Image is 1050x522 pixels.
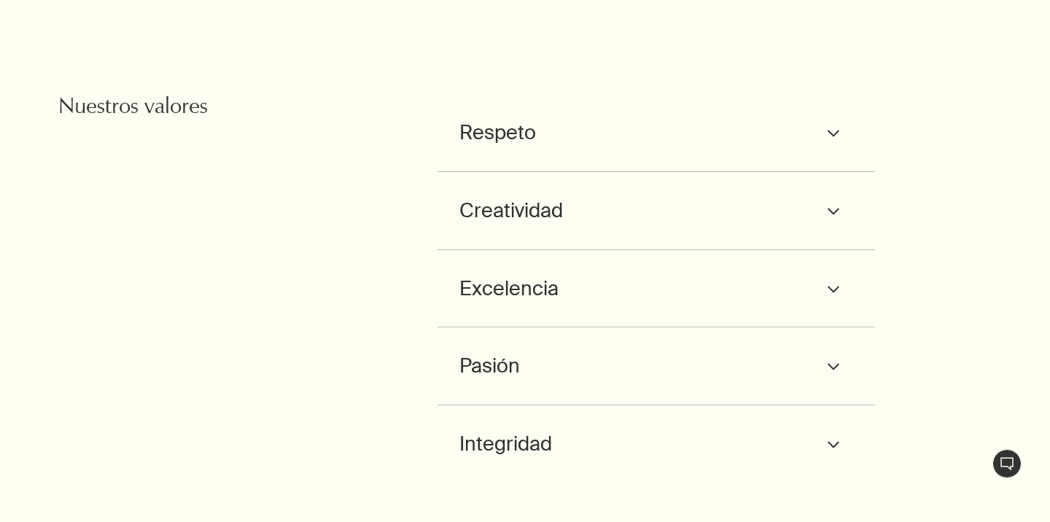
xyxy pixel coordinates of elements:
[459,194,853,227] div: Creatividad
[993,451,1035,493] font: Asistencia en vivo
[58,97,208,119] font: Nuestros valores
[459,198,563,223] font: Creatividad
[992,449,1022,478] button: Asistencia en vivo
[459,349,853,383] div: Pasión
[459,353,520,378] font: Pasión
[459,276,559,301] font: Excelencia
[459,116,853,149] div: Respeto
[459,272,853,305] div: Excelencia
[459,431,552,456] font: Integridad
[459,120,536,145] font: Respeto
[459,427,853,461] div: Integridad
